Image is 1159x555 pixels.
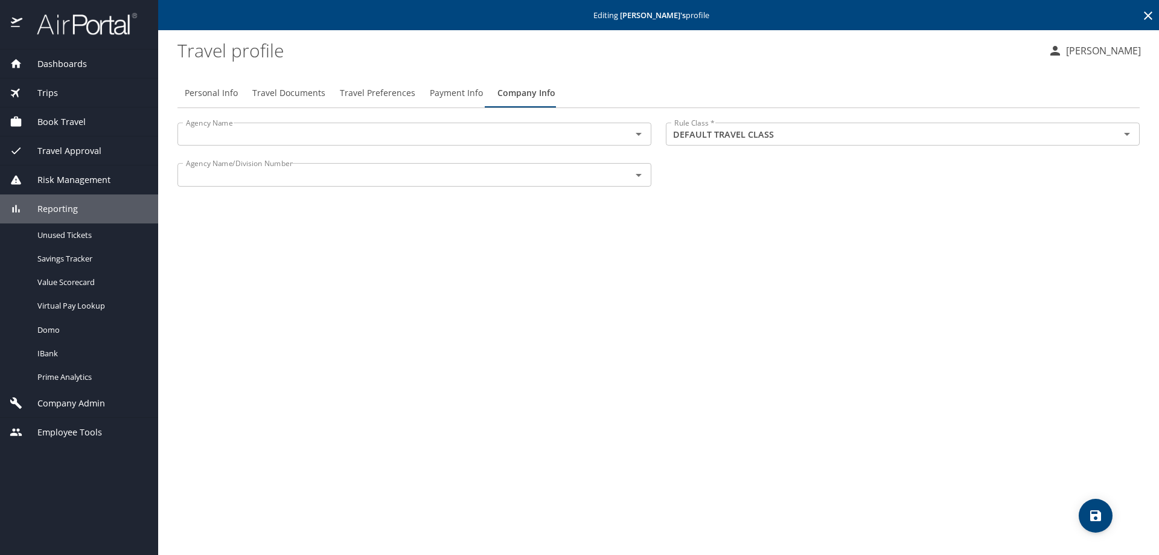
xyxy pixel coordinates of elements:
button: Open [1119,126,1135,143]
span: Travel Documents [252,86,325,101]
img: airportal-logo.png [24,12,137,36]
button: [PERSON_NAME] [1043,40,1146,62]
p: [PERSON_NAME] [1062,43,1141,58]
span: Value Scorecard [37,277,144,288]
span: Domo [37,324,144,336]
span: Unused Tickets [37,229,144,241]
span: Trips [22,86,58,100]
span: Savings Tracker [37,253,144,265]
span: Payment Info [430,86,483,101]
span: Employee Tools [22,426,102,439]
span: Reporting [22,202,78,216]
span: Prime Analytics [37,371,144,383]
span: Company Info [497,86,555,101]
button: Open [630,167,647,184]
span: Personal Info [185,86,238,101]
span: Book Travel [22,115,86,129]
div: Profile [177,79,1140,107]
span: Travel Preferences [340,86,415,101]
span: Travel Approval [22,144,101,158]
span: Dashboards [22,57,87,71]
span: IBank [37,348,144,359]
button: Open [630,126,647,143]
span: Risk Management [22,173,110,187]
img: icon-airportal.png [11,12,24,36]
button: save [1079,499,1113,533]
span: Company Admin [22,397,105,410]
strong: [PERSON_NAME] 's [620,10,686,21]
span: Virtual Pay Lookup [37,300,144,312]
p: Editing profile [162,11,1155,19]
h1: Travel profile [177,31,1038,69]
